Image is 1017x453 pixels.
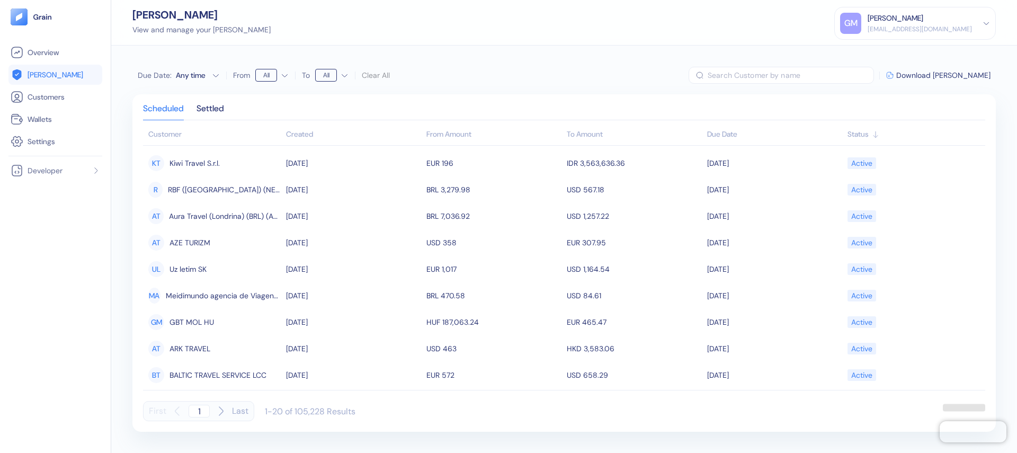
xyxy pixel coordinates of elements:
[564,203,704,229] td: USD 1,257.22
[283,309,424,335] td: [DATE]
[283,362,424,388] td: [DATE]
[148,261,164,277] div: UL
[564,282,704,309] td: USD 84.61
[851,154,872,172] div: Active
[265,406,355,417] div: 1-20 of 105,228 Results
[169,313,214,331] span: GBT MOL HU
[148,288,160,304] div: MA
[564,176,704,203] td: USD 567.18
[940,421,1006,442] iframe: Chatra live chat
[148,155,164,171] div: KT
[148,367,164,383] div: BT
[138,70,220,81] button: Due Date:Any time
[148,341,164,357] div: AT
[424,282,564,309] td: BRL 470.58
[169,234,210,252] span: AZE TURIZM
[11,91,100,103] a: Customers
[424,125,564,146] th: From Amount
[28,114,52,125] span: Wallets
[564,150,704,176] td: IDR 3,563,636.36
[424,203,564,229] td: BRL 7,036.92
[851,260,872,278] div: Active
[169,366,266,384] span: BALTIC TRAVEL SERVICE LCC
[704,203,845,229] td: [DATE]
[707,129,842,140] div: Sort ascending
[424,176,564,203] td: BRL 3,279.98
[564,256,704,282] td: USD 1,164.54
[148,208,164,224] div: AT
[149,401,166,421] button: First
[424,309,564,335] td: HUF 187,063.24
[283,229,424,256] td: [DATE]
[169,260,207,278] span: Uz letim SK
[169,207,281,225] span: Aura Travel (Londrina) (BRL) (ANT)
[868,24,972,34] div: [EMAIL_ADDRESS][DOMAIN_NAME]
[840,13,861,34] div: GM
[143,125,283,146] th: Customer
[704,176,845,203] td: [DATE]
[704,150,845,176] td: [DATE]
[424,229,564,256] td: USD 358
[176,70,208,81] div: Any time
[283,282,424,309] td: [DATE]
[169,340,210,358] span: ARK TRAVEL
[851,207,872,225] div: Active
[315,67,349,84] button: To
[704,335,845,362] td: [DATE]
[283,256,424,282] td: [DATE]
[283,150,424,176] td: [DATE]
[138,70,172,81] span: Due Date :
[283,203,424,229] td: [DATE]
[28,165,63,176] span: Developer
[424,362,564,388] td: EUR 572
[233,72,250,79] label: From
[868,13,923,24] div: [PERSON_NAME]
[424,256,564,282] td: EUR 1,017
[197,105,224,120] div: Settled
[148,314,164,330] div: GM
[28,136,55,147] span: Settings
[704,362,845,388] td: [DATE]
[851,181,872,199] div: Active
[33,13,52,21] img: logo
[283,176,424,203] td: [DATE]
[168,181,281,199] span: RBF (Rio de Janeiro) (NET-CORP)
[564,362,704,388] td: USD 658.29
[564,229,704,256] td: EUR 307.95
[704,282,845,309] td: [DATE]
[564,309,704,335] td: EUR 465.47
[132,24,271,35] div: View and manage your [PERSON_NAME]
[132,10,271,20] div: [PERSON_NAME]
[11,68,100,81] a: [PERSON_NAME]
[148,182,163,198] div: R
[896,72,991,79] span: Download [PERSON_NAME]
[851,313,872,331] div: Active
[708,67,874,84] input: Search Customer by name
[424,335,564,362] td: USD 463
[851,234,872,252] div: Active
[704,309,845,335] td: [DATE]
[143,105,184,120] div: Scheduled
[11,113,100,126] a: Wallets
[286,129,421,140] div: Sort ascending
[564,335,704,362] td: HKD 3,583.06
[11,46,100,59] a: Overview
[704,256,845,282] td: [DATE]
[851,287,872,305] div: Active
[564,125,704,146] th: To Amount
[148,235,164,251] div: AT
[28,69,83,80] span: [PERSON_NAME]
[704,229,845,256] td: [DATE]
[255,67,289,84] button: From
[851,366,872,384] div: Active
[283,335,424,362] td: [DATE]
[847,129,980,140] div: Sort ascending
[28,92,65,102] span: Customers
[169,154,220,172] span: Kiwi Travel S.r.l.
[851,340,872,358] div: Active
[302,72,310,79] label: To
[11,8,28,25] img: logo-tablet-V2.svg
[28,47,59,58] span: Overview
[886,72,991,79] button: Download [PERSON_NAME]
[166,287,281,305] span: Meidimundo agencia de Viagens (Fortaleza) (NET-ANT)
